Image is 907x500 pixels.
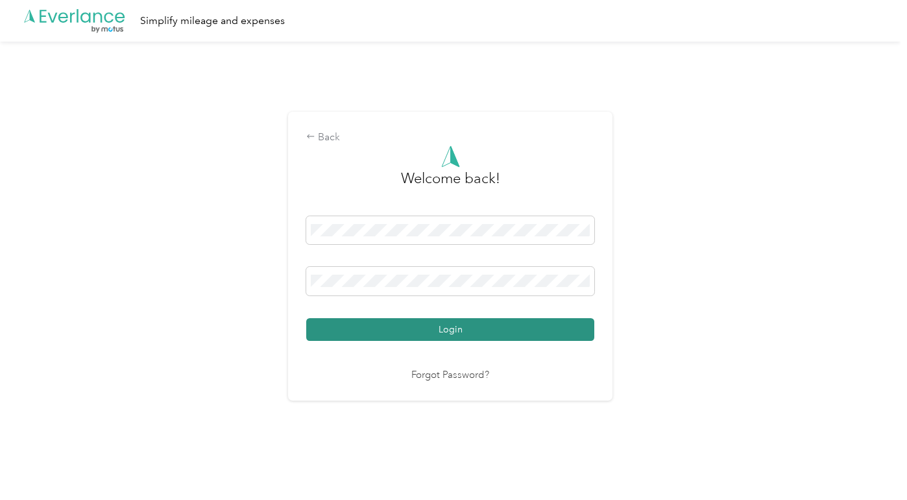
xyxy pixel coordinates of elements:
[306,318,594,341] button: Login
[306,130,594,145] div: Back
[834,427,907,500] iframe: Everlance-gr Chat Button Frame
[411,368,489,383] a: Forgot Password?
[140,13,285,29] div: Simplify mileage and expenses
[401,168,500,203] h3: greeting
